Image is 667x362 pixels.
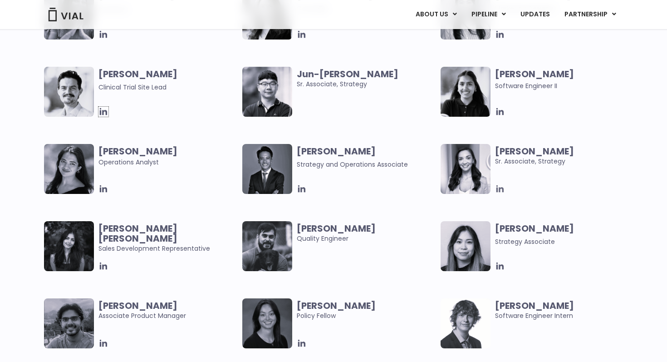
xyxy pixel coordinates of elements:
img: Headshot of smiling woman named Sharicka [44,144,94,194]
b: [PERSON_NAME] [297,222,376,235]
span: Software Engineer Intern [495,301,634,321]
span: Operations Analyst [98,146,238,167]
img: Man smiling posing for picture [242,221,292,271]
img: Image of smiling man named Jun-Goo [242,67,292,117]
a: ABOUT USMenu Toggle [408,7,464,22]
span: Strategy Associate [495,237,555,246]
span: Sales Development Representative [98,223,238,253]
span: Strategy and Operations Associate [297,160,408,169]
b: [PERSON_NAME] [495,145,574,158]
b: [PERSON_NAME] [PERSON_NAME] [98,222,177,245]
b: Jun-[PERSON_NAME] [297,68,398,80]
img: Image of smiling man named Glenn [44,67,94,117]
b: [PERSON_NAME] [495,222,574,235]
span: Policy Fellow [297,301,436,321]
img: Headshot of smiling woman named Vanessa [441,221,490,271]
span: Quality Engineer [297,223,436,243]
span: Associate Product Manager [98,301,238,321]
span: Sr. Associate, Strategy [495,146,634,166]
b: [PERSON_NAME] [495,299,574,312]
b: [PERSON_NAME] [495,68,574,80]
b: [PERSON_NAME] [98,299,177,312]
b: [PERSON_NAME] [297,145,376,158]
img: Smiling woman named Claudia [242,298,292,348]
img: Vial Logo [48,8,84,21]
b: [PERSON_NAME] [98,145,177,158]
img: Smiling woman named Harman [44,221,94,271]
img: Headshot of smiling man named Abhinav [44,298,94,348]
span: Software Engineer II [495,81,557,90]
a: PARTNERSHIPMenu Toggle [557,7,623,22]
span: Sr. Associate, Strategy [297,69,436,89]
img: Headshot of smiling man named Urann [242,144,292,194]
a: UPDATES [513,7,557,22]
img: Image of smiling woman named Tanvi [441,67,490,117]
b: [PERSON_NAME] [297,299,376,312]
span: Clinical Trial Site Lead [98,83,167,92]
a: PIPELINEMenu Toggle [464,7,513,22]
img: Smiling woman named Ana [441,144,490,194]
b: [PERSON_NAME] [98,68,177,80]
